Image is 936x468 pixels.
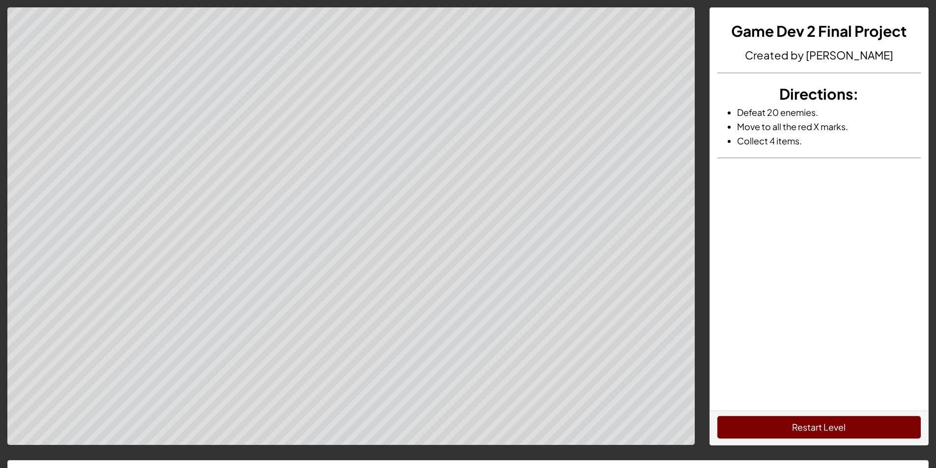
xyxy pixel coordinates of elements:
li: Defeat 20 enemies. [737,105,921,119]
span: Directions [779,84,853,103]
button: Restart Level [717,416,921,439]
li: Move to all the red X marks. [737,119,921,134]
h3: : [717,83,921,105]
h3: Game Dev 2 Final Project [717,20,921,42]
h4: Created by [PERSON_NAME] [717,47,921,63]
li: Collect 4 items. [737,134,921,148]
